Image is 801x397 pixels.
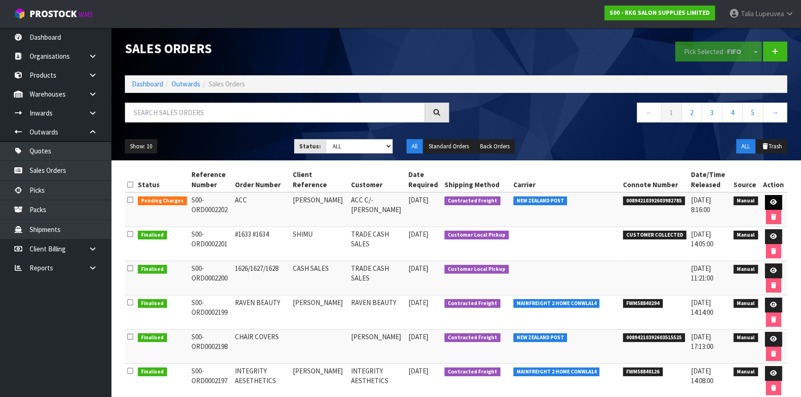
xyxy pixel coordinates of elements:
td: CHAIR COVERS [233,330,290,364]
span: [DATE] 8:16:00 [691,195,711,214]
span: ProStock [30,8,77,20]
a: 3 [702,103,722,122]
span: [DATE] [408,230,428,238]
span: [DATE] 17:13:00 [691,332,713,351]
span: Manual [733,196,758,206]
a: 1 [661,103,682,122]
span: MAINFREIGHT 2 HOME CONWLA14 [513,367,600,377]
span: 00894210392603982785 [623,196,685,206]
span: CUSTOMER COLLECTED [623,231,686,240]
strong: Status: [299,142,321,150]
a: S00 - RKG SALON SUPPLIES LIMITED [604,6,715,20]
td: [PERSON_NAME] [290,192,349,227]
span: [DATE] 14:05:00 [691,230,713,248]
span: Finalised [138,367,167,377]
span: Manual [733,265,758,274]
th: Client Reference [290,167,349,192]
button: Back Orders [475,139,515,154]
span: 00894210392603515525 [623,333,685,342]
span: Finalised [138,299,167,308]
td: S00-ORD0002199 [189,295,233,330]
a: → [763,103,787,122]
a: 5 [742,103,763,122]
td: SHIMU [290,227,349,261]
span: [DATE] [408,332,428,341]
span: [DATE] [408,195,428,204]
nav: Page navigation [463,103,787,125]
span: [DATE] 14:14:00 [691,298,713,317]
td: S00-ORD0002200 [189,261,233,295]
a: Outwards [172,79,200,88]
span: Customer Local Pickup [444,231,509,240]
span: Contracted Freight [444,333,500,342]
a: 4 [722,103,743,122]
span: Lupeuvea [755,9,784,18]
td: RAVEN BEAUTY [233,295,290,330]
span: [DATE] [408,264,428,273]
span: MAINFREIGHT 2 HOME CONWLA14 [513,299,600,308]
th: Customer [348,167,406,192]
span: Sales Orders [209,79,245,88]
button: ALL [736,139,755,154]
td: RAVEN BEAUTY [348,295,406,330]
td: ACC [233,192,290,227]
span: NEW ZEALAND POST [513,333,567,342]
h1: Sales Orders [125,42,449,56]
button: Pick Selected -FIFO [675,42,750,61]
span: [DATE] 11:21:00 [691,264,713,282]
button: Trash [756,139,787,154]
span: Finalised [138,333,167,342]
th: Source [731,167,760,192]
td: [PERSON_NAME] [290,295,349,330]
span: Pending Charges [138,196,187,206]
th: Date Required [406,167,443,192]
th: Reference Number [189,167,233,192]
span: FWM58840294 [623,299,663,308]
td: TRADE CASH SALES [348,227,406,261]
td: CASH SALES [290,261,349,295]
td: S00-ORD0002201 [189,227,233,261]
span: Manual [733,299,758,308]
span: NEW ZEALAND POST [513,196,567,206]
a: 2 [681,103,702,122]
span: Contracted Freight [444,299,500,308]
td: S00-ORD0002198 [189,330,233,364]
img: cube-alt.png [14,8,25,19]
td: #1633 #1634 [233,227,290,261]
td: TRADE CASH SALES [348,261,406,295]
input: Search sales orders [125,103,425,122]
th: Action [760,167,788,192]
span: [DATE] [408,298,428,307]
td: S00-ORD0002202 [189,192,233,227]
td: 1626/1627/1628 [233,261,290,295]
span: Manual [733,333,758,342]
span: Finalised [138,231,167,240]
span: Talia [741,9,754,18]
a: ← [637,103,661,122]
span: [DATE] [408,366,428,375]
th: Shipping Method [442,167,511,192]
td: [PERSON_NAME] [348,330,406,364]
button: Standard Orders [424,139,474,154]
td: ACC C/- [PERSON_NAME] [348,192,406,227]
span: Finalised [138,265,167,274]
span: Customer Local Pickup [444,265,509,274]
span: Contracted Freight [444,196,500,206]
span: [DATE] 14:08:00 [691,366,713,385]
span: Manual [733,367,758,377]
strong: S00 - RKG SALON SUPPLIES LIMITED [610,9,710,17]
strong: FIFO [727,47,741,56]
span: FWM58840126 [623,367,663,377]
span: Manual [733,231,758,240]
th: Connote Number [621,167,689,192]
th: Date/Time Released [689,167,731,192]
th: Carrier [511,167,621,192]
th: Order Number [233,167,290,192]
a: Dashboard [132,79,163,88]
th: Status [136,167,189,192]
button: Show: 10 [125,139,157,154]
button: All [407,139,423,154]
small: WMS [79,10,93,19]
span: Contracted Freight [444,367,500,377]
